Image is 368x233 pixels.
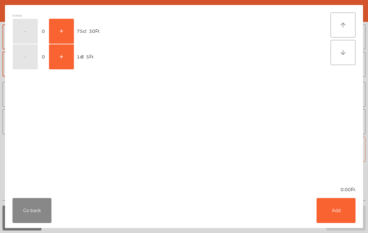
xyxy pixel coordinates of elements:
button: + [49,44,74,69]
span: 5Fr. [86,53,94,61]
i: arrow_upward [339,21,347,29]
button: + [49,19,74,44]
span: 30Fr. [89,27,100,36]
button: arrow_upward [331,12,356,37]
div: 0.00Fr. [5,186,363,193]
i: arrow_downward [339,49,347,56]
span: 75cl [77,27,86,36]
span: 1dl [77,53,84,61]
button: Add [317,198,356,223]
button: arrow_downward [331,40,356,65]
span: 0 [38,27,48,36]
span: 0 [38,53,48,61]
button: Go back [12,198,51,223]
div: Extras [12,12,331,18]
